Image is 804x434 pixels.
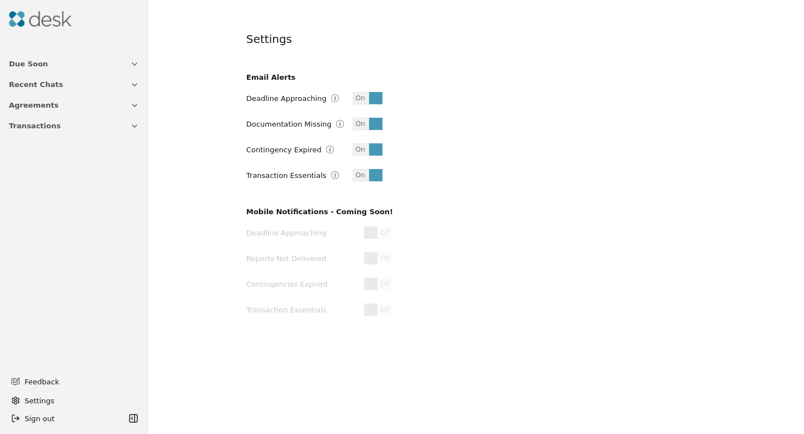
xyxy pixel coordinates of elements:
button: Sign out [7,409,126,427]
label: Deadline Approaching [246,95,327,102]
h3: Mobile Notifications - Coming Soon! [246,206,393,218]
label: Documentation Missing [246,120,332,128]
span: Feedback [25,376,132,388]
span: Sign out [25,413,55,425]
span: Transactions [9,120,61,132]
span: Recent Chats [9,79,63,90]
button: Recent Chats [2,74,146,95]
span: Settings [25,395,54,407]
img: Desk [9,11,71,27]
span: On [352,118,368,129]
h4: Settings [246,31,292,47]
button: Due Soon [2,54,146,74]
span: Agreements [9,99,59,111]
button: Agreements [2,95,146,115]
span: Due Soon [9,58,48,70]
button: Feedback [4,372,139,392]
span: On [352,93,368,104]
h3: Email Alerts [246,71,382,83]
span: On [352,170,368,181]
button: Settings [7,392,141,409]
label: Transaction Essentials [246,172,327,179]
label: Contingency Expired [246,146,322,153]
span: On [352,144,368,155]
button: Transactions [2,115,146,136]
